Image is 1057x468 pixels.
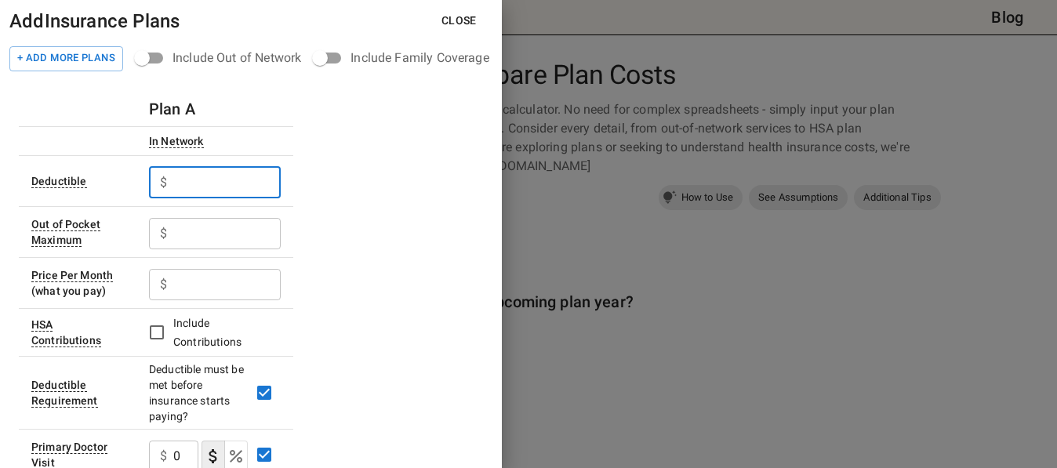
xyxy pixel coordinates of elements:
div: This option will be 'Yes' for most plans. If your plan details say something to the effect of 'de... [31,379,98,408]
div: Include Family Coverage [351,49,489,67]
p: $ [160,224,167,243]
button: Add Plan to Comparison [9,46,123,71]
div: position [136,43,314,73]
div: Include Out of Network [173,49,301,67]
div: Sometimes called 'Out of Pocket Limit' or 'Annual Limit'. This is the maximum amount of money tha... [31,218,100,247]
h6: Add Insurance Plans [9,6,180,36]
p: $ [160,275,167,294]
div: Leave the checkbox empty if you don't what an HSA (Health Savings Account) is. If the insurance p... [31,318,101,347]
span: Include Contributions [173,317,242,348]
div: Sometimes called 'plan cost'. The portion of the plan premium that comes out of your wallet each ... [31,269,113,282]
div: Deductible must be met before insurance starts paying? [149,361,248,424]
div: position [314,43,501,73]
p: $ [160,447,167,466]
svg: Select if this service charges coinsurance, a percentage of the medical expense that you pay to y... [227,447,245,466]
svg: Select if this service charges a copay (or copayment), a set dollar amount (e.g. $30) you pay to ... [204,447,223,466]
button: Close [429,6,489,35]
p: $ [160,173,167,192]
td: (what you pay) [19,257,136,308]
div: Amount of money you must individually pay from your pocket before the health plan starts to pay. ... [31,175,87,188]
h6: Plan A [149,96,195,122]
div: Costs for services from providers who've agreed on prices with your insurance plan. There are oft... [149,135,204,148]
